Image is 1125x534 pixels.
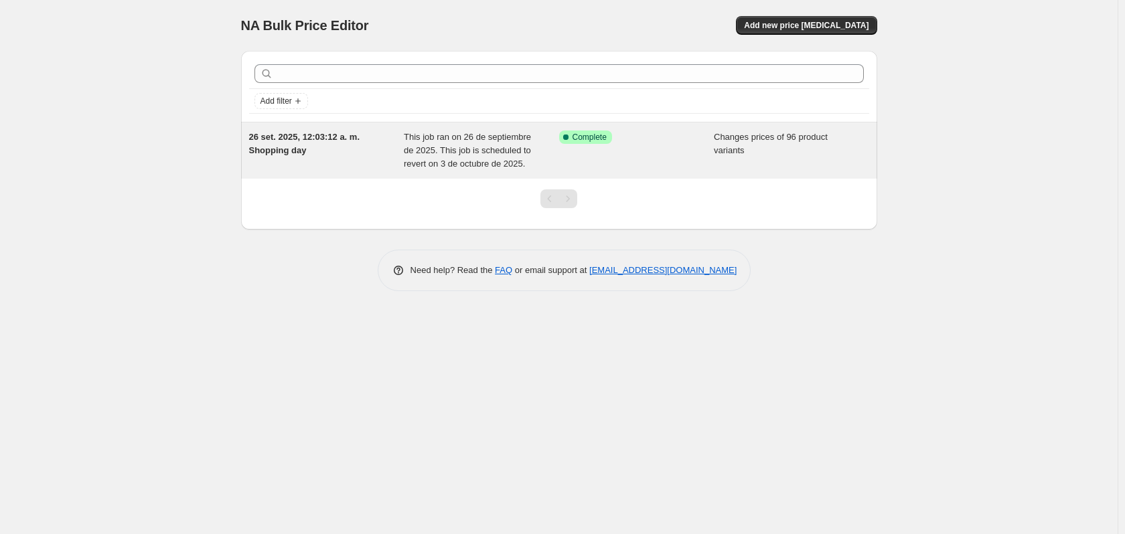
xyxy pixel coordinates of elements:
[260,96,292,106] span: Add filter
[512,265,589,275] span: or email support at
[495,265,512,275] a: FAQ
[410,265,496,275] span: Need help? Read the
[254,93,308,109] button: Add filter
[714,132,828,155] span: Changes prices of 96 product variants
[540,189,577,208] nav: Pagination
[736,16,877,35] button: Add new price [MEDICAL_DATA]
[589,265,737,275] a: [EMAIL_ADDRESS][DOMAIN_NAME]
[744,20,869,31] span: Add new price [MEDICAL_DATA]
[249,132,360,155] span: 26 set. 2025, 12:03:12 a. m. Shopping day
[241,18,369,33] span: NA Bulk Price Editor
[404,132,531,169] span: This job ran on 26 de septiembre de 2025. This job is scheduled to revert on 3 de octubre de 2025.
[573,132,607,143] span: Complete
